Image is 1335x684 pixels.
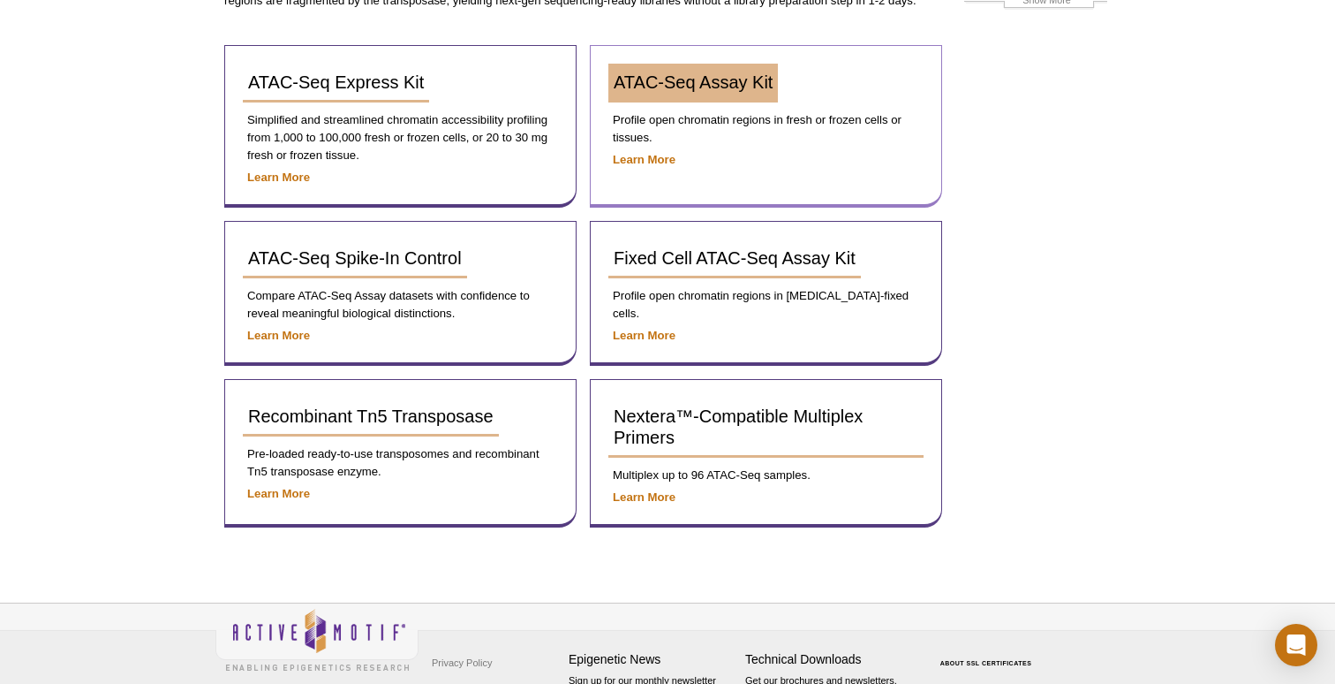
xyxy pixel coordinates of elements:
span: Fixed Cell ATAC-Seq Assay Kit [614,248,856,268]
span: ATAC-Seq Express Kit [248,72,424,92]
span: ATAC-Seq Assay Kit [614,72,773,92]
span: ATAC-Seq Spike-In Control [248,248,462,268]
p: Simplified and streamlined chromatin accessibility profiling from 1,000 to 100,000 fresh or froze... [243,111,558,164]
p: Profile open chromatin regions in [MEDICAL_DATA]-fixed cells. [608,287,924,323]
a: ABOUT SSL CERTIFICATES [940,660,1032,666]
h4: Epigenetic News [569,652,736,667]
a: Learn More [613,490,675,504]
a: Learn More [247,329,310,342]
p: Pre-loaded ready-to-use transposomes and recombinant Tn5 transposase enzyme. [243,445,558,481]
div: Open Intercom Messenger [1275,624,1317,666]
a: Learn More [613,153,675,166]
a: ATAC-Seq Assay Kit [608,64,778,103]
a: Learn More [247,171,310,184]
a: Fixed Cell ATAC-Seq Assay Kit [608,239,861,278]
a: Learn More [613,329,675,342]
a: ATAC-Seq Spike-In Control [243,239,467,278]
a: Nextera™-Compatible Multiplex Primers [608,398,924,458]
p: Multiplex up to 96 ATAC-Seq samples. [608,467,924,484]
span: Nextera™-Compatible Multiplex Primers [614,407,863,447]
table: Click to Verify - This site chose Symantec SSL for secure e-commerce and confidential communicati... [922,635,1054,673]
img: Active Motif, [215,604,419,675]
a: Recombinant Tn5 Transposase [243,398,499,437]
a: Privacy Policy [427,650,496,676]
p: Compare ATAC-Seq Assay datasets with confidence to reveal meaningful biological distinctions. [243,287,558,323]
h4: Technical Downloads [745,652,913,667]
p: Profile open chromatin regions in fresh or frozen cells or tissues. [608,111,924,147]
span: Recombinant Tn5 Transposase [248,407,494,426]
a: ATAC-Seq Express Kit [243,64,429,103]
a: Learn More [247,487,310,500]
